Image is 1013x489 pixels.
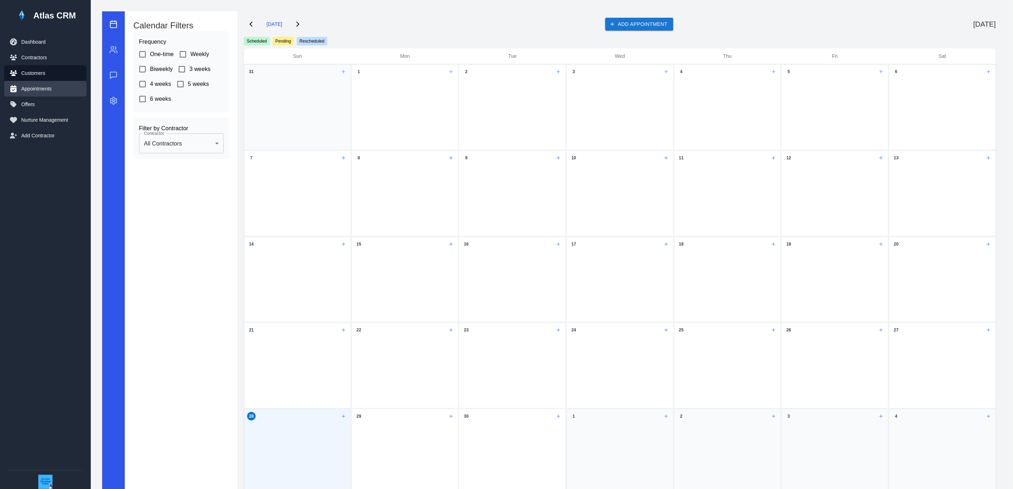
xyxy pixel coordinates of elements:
div: 19 [785,240,793,248]
div: 15 [355,240,363,248]
div: 2 [677,412,686,421]
span: Scheduled [244,37,270,45]
span: One-time [150,50,174,59]
h6: Filter by Contractor [139,123,224,133]
div: Sat [889,48,996,64]
span: 4 weeks [150,80,171,88]
div: 4 [677,67,686,76]
div: 21 [247,326,256,334]
span: Rescheduled [297,37,327,45]
button: Contractors [4,50,87,65]
div: 10 [569,154,578,162]
div: 9 [462,154,471,162]
div: 28 [247,412,256,421]
img: Atlas Logo [15,9,29,23]
div: 23 [462,326,471,334]
div: 26 [785,326,793,334]
div: 11 [677,154,686,162]
h6: Frequency [139,37,224,47]
div: 24 [569,326,578,334]
button: Add Appointment [605,18,673,31]
div: 3 [785,412,793,421]
div: 3 [569,67,578,76]
span: 3 weeks [189,65,211,73]
div: Mon [351,48,458,64]
div: 31 [247,67,256,76]
span: Weekly [190,50,209,59]
div: 27 [892,326,901,334]
div: 17 [569,240,578,248]
div: 25 [677,326,686,334]
span: 6 weeks [150,95,171,103]
span: Biweekly [150,65,173,73]
div: 30 [462,412,471,421]
div: Fri [781,48,889,64]
button: Dashboard [4,34,87,50]
div: Tue [459,48,566,64]
label: Contractor [144,130,164,136]
div: 16 [462,240,471,248]
div: 7 [247,154,256,162]
div: 8 [355,154,363,162]
span: 5 weeks [188,80,209,88]
button: Appointments [4,81,87,97]
div: 1 [569,412,578,421]
div: 4 [892,412,901,421]
button: Customers [4,65,87,81]
div: 18 [677,240,686,248]
div: 20 [892,240,901,248]
div: 13 [892,154,901,162]
h6: [DATE] [973,18,996,30]
div: 5 [785,67,793,76]
div: All Contractors [139,133,224,153]
button: Offers [4,97,87,112]
div: Thu [674,48,781,64]
div: 6 [892,67,901,76]
div: 14 [247,240,256,248]
span: Pending [273,37,294,45]
img: ACT Logo [38,475,52,489]
div: 1 [355,67,363,76]
div: Wed [566,48,673,64]
div: 12 [785,154,793,162]
h5: Calendar Filters [133,20,229,31]
button: Nurture Management [4,112,87,128]
div: Sun [244,48,351,64]
div: 2 [462,67,471,76]
div: 29 [355,412,363,421]
h1: Atlas CRM [33,10,76,21]
div: 22 [355,326,363,334]
button: [DATE] [261,18,288,31]
button: Add Contractor [4,128,87,143]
